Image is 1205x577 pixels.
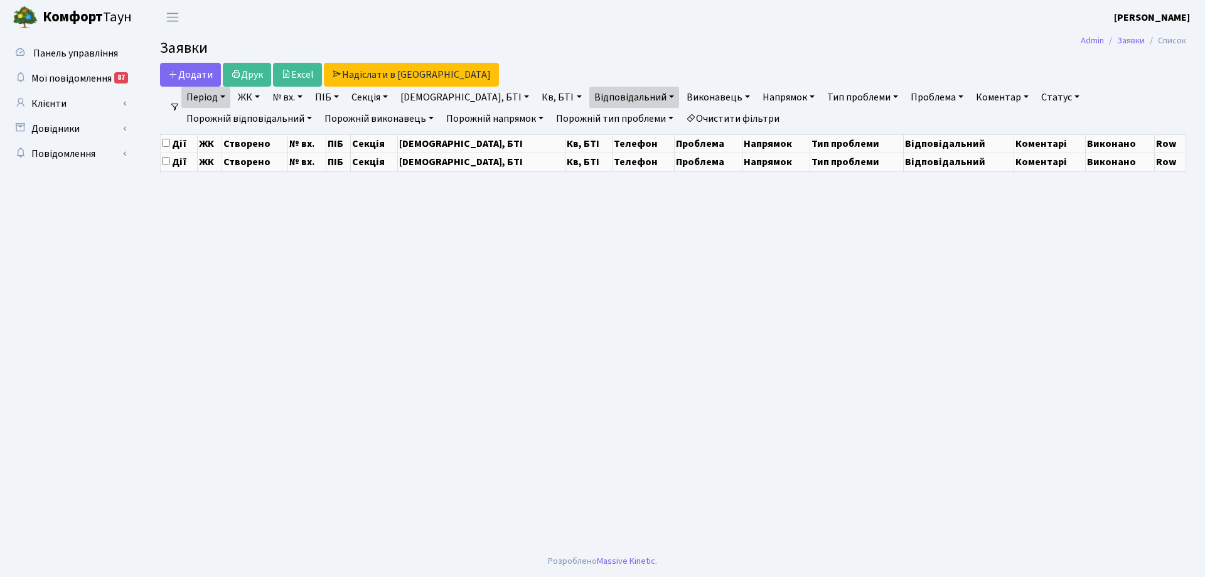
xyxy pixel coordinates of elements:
[398,134,565,153] th: [DEMOGRAPHIC_DATA], БТІ
[6,116,132,141] a: Довідники
[681,108,785,129] a: Очистити фільтри
[904,153,1014,171] th: Відповідальний
[326,134,351,153] th: ПІБ
[565,153,612,171] th: Кв, БТІ
[822,87,903,108] a: Тип проблеми
[288,153,326,171] th: № вх.
[6,66,132,91] a: Мої повідомлення87
[1036,87,1084,108] a: Статус
[346,87,393,108] a: Секція
[1062,28,1205,54] nav: breadcrumb
[181,108,317,129] a: Порожній відповідальний
[551,108,678,129] a: Порожній тип проблеми
[613,153,675,171] th: Телефон
[589,87,679,108] a: Відповідальний
[161,134,198,153] th: Дії
[310,87,344,108] a: ПІБ
[398,153,565,171] th: [DEMOGRAPHIC_DATA], БТІ
[1145,34,1186,48] li: Список
[181,87,230,108] a: Період
[1117,34,1145,47] a: Заявки
[758,87,820,108] a: Напрямок
[160,37,208,59] span: Заявки
[1114,10,1190,25] a: [PERSON_NAME]
[742,153,810,171] th: Напрямок
[114,72,128,84] div: 87
[326,153,351,171] th: ПІБ
[1114,11,1190,24] b: [PERSON_NAME]
[198,134,222,153] th: ЖК
[288,134,326,153] th: № вх.
[1086,153,1154,171] th: Виконано
[222,134,288,153] th: Створено
[6,91,132,116] a: Клієнти
[441,108,549,129] a: Порожній напрямок
[324,63,499,87] a: Надіслати в [GEOGRAPHIC_DATA]
[31,72,112,85] span: Мої повідомлення
[682,87,755,108] a: Виконавець
[1086,134,1154,153] th: Виконано
[565,134,612,153] th: Кв, БТІ
[810,153,904,171] th: Тип проблеми
[810,134,904,153] th: Тип проблеми
[1154,153,1186,171] th: Row
[351,134,398,153] th: Секція
[160,63,221,87] a: Додати
[971,87,1034,108] a: Коментар
[1014,134,1086,153] th: Коментарі
[906,87,968,108] a: Проблема
[904,134,1014,153] th: Відповідальний
[351,153,398,171] th: Секція
[43,7,132,28] span: Таун
[537,87,586,108] a: Кв, БТІ
[6,41,132,66] a: Панель управління
[319,108,439,129] a: Порожній виконавець
[742,134,810,153] th: Напрямок
[43,7,103,27] b: Комфорт
[674,153,742,171] th: Проблема
[157,7,188,28] button: Переключити навігацію
[223,63,271,87] a: Друк
[674,134,742,153] th: Проблема
[168,68,213,82] span: Додати
[222,153,288,171] th: Створено
[161,153,198,171] th: Дії
[1014,153,1086,171] th: Коментарі
[1081,34,1104,47] a: Admin
[6,141,132,166] a: Повідомлення
[1154,134,1186,153] th: Row
[33,46,118,60] span: Панель управління
[613,134,675,153] th: Телефон
[395,87,534,108] a: [DEMOGRAPHIC_DATA], БТІ
[198,153,222,171] th: ЖК
[233,87,265,108] a: ЖК
[548,554,657,568] div: Розроблено .
[13,5,38,30] img: logo.png
[267,87,308,108] a: № вх.
[273,63,322,87] a: Excel
[597,554,655,568] a: Massive Kinetic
